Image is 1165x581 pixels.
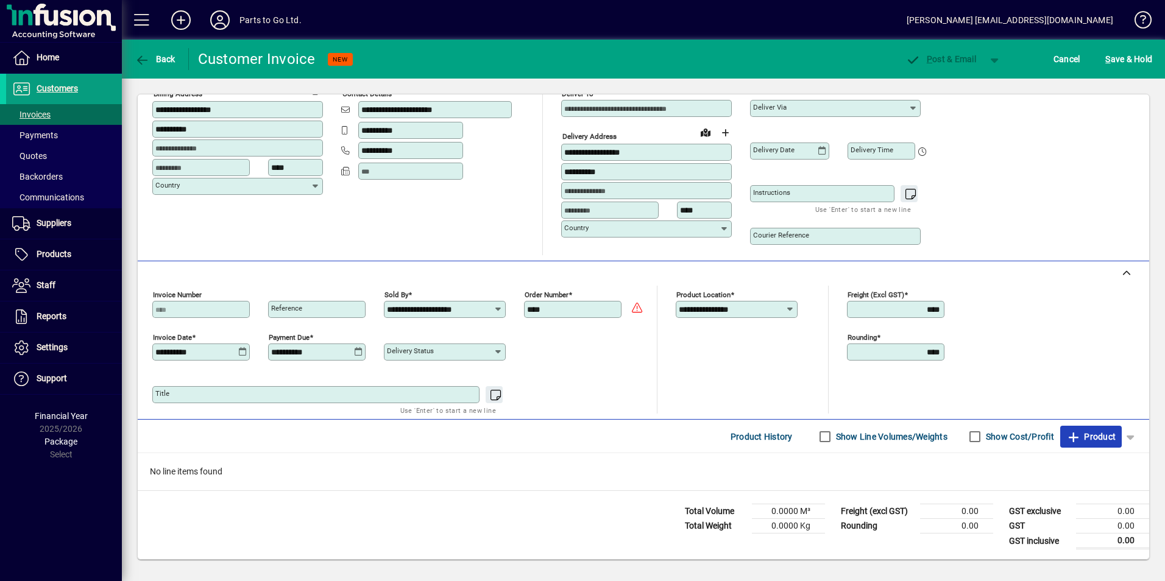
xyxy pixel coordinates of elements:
[1076,533,1149,549] td: 0.00
[848,333,877,342] mat-label: Rounding
[35,411,88,421] span: Financial Year
[848,290,904,299] mat-label: Freight (excl GST)
[835,504,920,519] td: Freight (excl GST)
[1060,426,1122,448] button: Product
[1003,533,1076,549] td: GST inclusive
[37,311,66,321] span: Reports
[122,48,189,70] app-page-header-button: Back
[6,301,122,332] a: Reports
[271,304,302,312] mat-label: Reference
[564,224,589,232] mat-label: Country
[899,48,982,70] button: Post & Email
[44,437,77,446] span: Package
[400,403,496,417] mat-hint: Use 'Enter' to start a new line
[1066,427,1116,446] span: Product
[752,504,825,519] td: 0.0000 M³
[161,9,200,31] button: Add
[12,130,58,140] span: Payments
[927,54,932,64] span: P
[983,431,1054,443] label: Show Cost/Profit
[726,426,798,448] button: Product History
[135,54,175,64] span: Back
[6,125,122,146] a: Payments
[6,270,122,301] a: Staff
[1105,54,1110,64] span: S
[132,48,179,70] button: Back
[6,187,122,208] a: Communications
[815,202,911,216] mat-hint: Use 'Enter' to start a new line
[306,80,326,100] button: Copy to Delivery address
[153,333,192,342] mat-label: Invoice date
[1050,48,1083,70] button: Cancel
[12,151,47,161] span: Quotes
[387,347,434,355] mat-label: Delivery status
[905,54,976,64] span: ost & Email
[287,80,306,99] a: View on map
[753,188,790,197] mat-label: Instructions
[37,249,71,259] span: Products
[37,373,67,383] span: Support
[37,52,59,62] span: Home
[333,55,348,63] span: NEW
[155,389,169,398] mat-label: Title
[920,504,993,519] td: 0.00
[907,10,1113,30] div: [PERSON_NAME] [EMAIL_ADDRESS][DOMAIN_NAME]
[384,290,408,299] mat-label: Sold by
[37,218,71,228] span: Suppliers
[834,431,947,443] label: Show Line Volumes/Weights
[851,146,893,154] mat-label: Delivery time
[525,290,568,299] mat-label: Order number
[753,103,787,111] mat-label: Deliver via
[6,208,122,239] a: Suppliers
[6,104,122,125] a: Invoices
[679,519,752,533] td: Total Weight
[1053,49,1080,69] span: Cancel
[753,231,809,239] mat-label: Courier Reference
[6,333,122,363] a: Settings
[37,342,68,352] span: Settings
[200,9,239,31] button: Profile
[6,239,122,270] a: Products
[920,519,993,533] td: 0.00
[12,110,51,119] span: Invoices
[1076,519,1149,533] td: 0.00
[12,192,84,202] span: Communications
[138,453,1149,490] div: No line items found
[679,504,752,519] td: Total Volume
[6,146,122,166] a: Quotes
[155,181,180,189] mat-label: Country
[752,519,825,533] td: 0.0000 Kg
[1003,519,1076,533] td: GST
[6,166,122,187] a: Backorders
[6,43,122,73] a: Home
[37,83,78,93] span: Customers
[269,333,310,342] mat-label: Payment due
[12,172,63,181] span: Backorders
[239,10,302,30] div: Parts to Go Ltd.
[1003,504,1076,519] td: GST exclusive
[696,122,715,142] a: View on map
[835,519,920,533] td: Rounding
[1076,504,1149,519] td: 0.00
[753,146,795,154] mat-label: Delivery date
[676,290,731,299] mat-label: Product location
[1105,49,1152,69] span: ave & Hold
[1102,48,1155,70] button: Save & Hold
[37,280,55,290] span: Staff
[6,364,122,394] a: Support
[198,49,316,69] div: Customer Invoice
[715,123,735,143] button: Choose address
[153,290,202,299] mat-label: Invoice number
[731,427,793,446] span: Product History
[1125,2,1150,42] a: Knowledge Base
